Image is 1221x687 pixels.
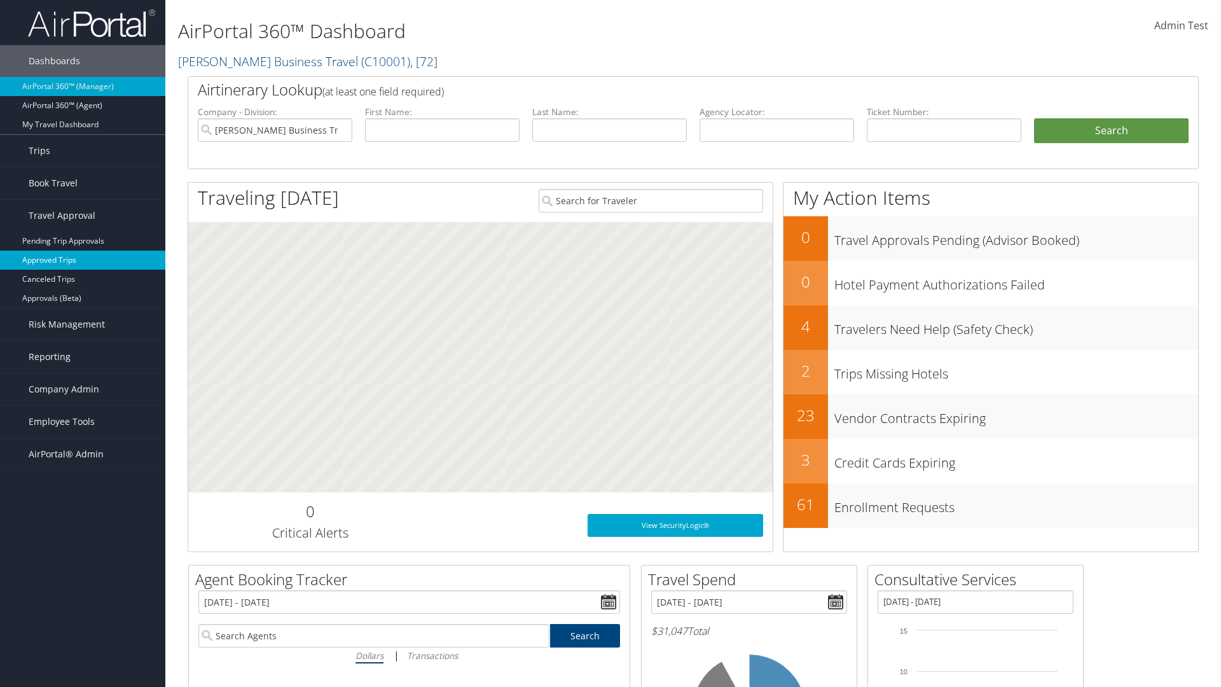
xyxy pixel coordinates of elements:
[29,341,71,373] span: Reporting
[198,184,339,211] h1: Traveling [DATE]
[783,316,828,337] h2: 4
[198,106,352,118] label: Company - Division:
[900,627,907,635] tspan: 15
[198,501,422,522] h2: 0
[783,494,828,515] h2: 61
[29,167,78,199] span: Book Travel
[783,439,1198,483] a: 3Credit Cards Expiring
[834,403,1198,427] h3: Vendor Contracts Expiring
[783,350,1198,394] a: 2Trips Missing Hotels
[588,514,763,537] a: View SecurityLogic®
[900,668,907,676] tspan: 10
[1154,18,1208,32] span: Admin Test
[867,106,1021,118] label: Ticket Number:
[834,314,1198,338] h3: Travelers Need Help (Safety Check)
[198,624,549,648] input: Search Agents
[651,624,687,638] span: $31,047
[651,624,847,638] h6: Total
[539,189,763,212] input: Search for Traveler
[834,359,1198,383] h3: Trips Missing Hotels
[783,305,1198,350] a: 4Travelers Need Help (Safety Check)
[783,483,1198,528] a: 61Enrollment Requests
[198,524,422,542] h3: Critical Alerts
[783,271,828,293] h2: 0
[178,53,438,70] a: [PERSON_NAME] Business Travel
[29,373,99,405] span: Company Admin
[834,225,1198,249] h3: Travel Approvals Pending (Advisor Booked)
[1034,118,1189,144] button: Search
[28,8,155,38] img: airportal-logo.png
[700,106,854,118] label: Agency Locator:
[195,569,630,590] h2: Agent Booking Tracker
[550,624,621,648] a: Search
[874,569,1083,590] h2: Consultative Services
[648,569,857,590] h2: Travel Spend
[322,85,444,99] span: (at least one field required)
[407,649,458,662] i: Transactions
[198,79,1105,101] h2: Airtinerary Lookup
[783,449,828,471] h2: 3
[783,226,828,248] h2: 0
[29,200,95,232] span: Travel Approval
[361,53,410,70] span: ( C10001 )
[410,53,438,70] span: , [ 72 ]
[29,45,80,77] span: Dashboards
[29,135,50,167] span: Trips
[834,492,1198,517] h3: Enrollment Requests
[834,270,1198,294] h3: Hotel Payment Authorizations Failed
[178,18,865,45] h1: AirPortal 360™ Dashboard
[783,405,828,426] h2: 23
[783,261,1198,305] a: 0Hotel Payment Authorizations Failed
[783,394,1198,439] a: 23Vendor Contracts Expiring
[783,184,1198,211] h1: My Action Items
[783,360,828,382] h2: 2
[834,448,1198,472] h3: Credit Cards Expiring
[29,438,104,470] span: AirPortal® Admin
[365,106,520,118] label: First Name:
[29,309,105,340] span: Risk Management
[783,216,1198,261] a: 0Travel Approvals Pending (Advisor Booked)
[29,406,95,438] span: Employee Tools
[532,106,687,118] label: Last Name:
[198,648,620,663] div: |
[1154,6,1208,46] a: Admin Test
[355,649,383,662] i: Dollars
